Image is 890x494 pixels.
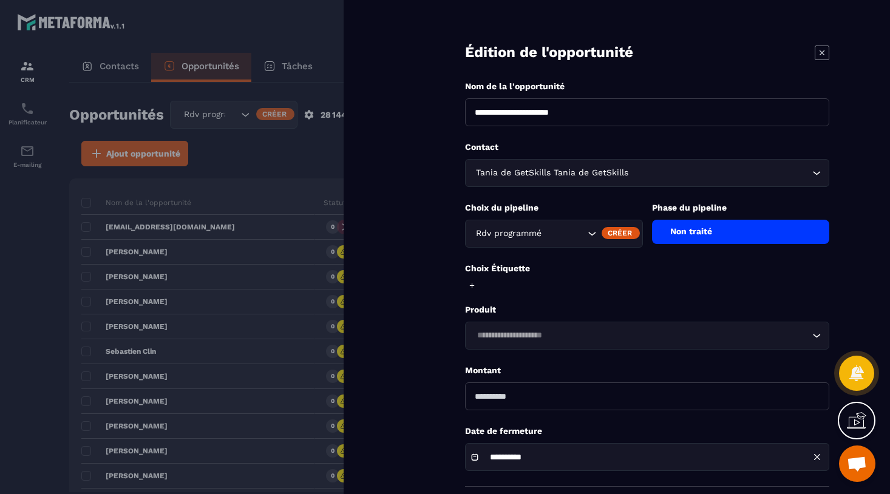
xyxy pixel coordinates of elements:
[465,304,829,316] p: Produit
[473,227,544,240] span: Rdv programmé
[544,227,585,240] input: Search for option
[631,166,809,180] input: Search for option
[465,141,829,153] p: Contact
[465,81,829,92] p: Nom de la l'opportunité
[465,322,829,350] div: Search for option
[652,202,830,214] p: Phase du pipeline
[473,329,809,342] input: Search for option
[473,166,631,180] span: Tania de GetSkills Tania de GetSkills
[465,220,643,248] div: Search for option
[465,365,829,376] p: Montant
[839,445,875,482] a: Ouvrir le chat
[465,159,829,187] div: Search for option
[602,227,640,239] div: Créer
[465,42,633,63] p: Édition de l'opportunité
[465,202,643,214] p: Choix du pipeline
[465,263,829,274] p: Choix Étiquette
[465,425,829,437] p: Date de fermeture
